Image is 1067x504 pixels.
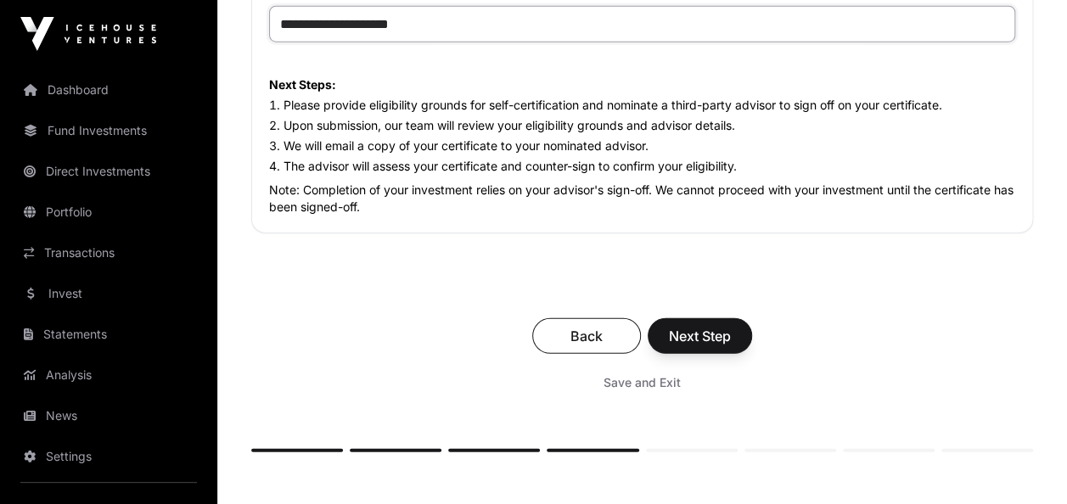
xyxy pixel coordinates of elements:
[14,71,204,109] a: Dashboard
[982,423,1067,504] iframe: Chat Widget
[20,17,156,51] img: Icehouse Ventures Logo
[14,438,204,475] a: Settings
[269,158,1015,175] li: The advisor will assess your certificate and counter-sign to confirm your eligibility.
[14,112,204,149] a: Fund Investments
[269,117,1015,134] li: Upon submission, our team will review your eligibility grounds and advisor details.
[583,367,701,398] button: Save and Exit
[14,234,204,272] a: Transactions
[553,326,620,346] span: Back
[14,356,204,394] a: Analysis
[669,326,731,346] span: Next Step
[14,275,204,312] a: Invest
[269,97,1015,114] li: Please provide eligibility grounds for self-certification and nominate a third-party advisor to s...
[14,397,204,434] a: News
[269,182,1015,216] p: Note: Completion of your investment relies on your advisor's sign-off. We cannot proceed with you...
[14,316,204,353] a: Statements
[604,374,681,391] span: Save and Exit
[269,137,1015,154] li: We will email a copy of your certificate to your nominated advisor.
[14,153,204,190] a: Direct Investments
[532,318,641,354] button: Back
[648,318,752,354] button: Next Step
[269,77,336,92] strong: Next Steps:
[14,193,204,231] a: Portfolio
